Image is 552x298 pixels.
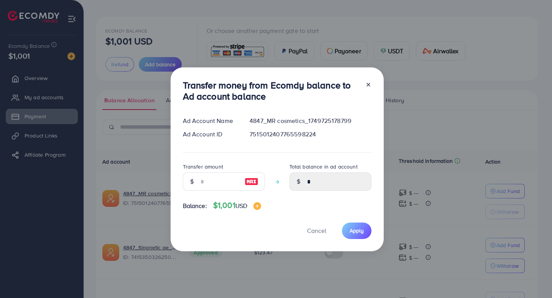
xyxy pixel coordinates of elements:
div: 7515012407765598224 [243,130,377,139]
span: Balance: [183,201,207,210]
button: Apply [342,223,371,239]
div: 4847_MR cosmetics_1749725178799 [243,116,377,125]
img: image [245,177,258,186]
span: Cancel [307,226,326,235]
img: image [253,202,261,210]
h3: Transfer money from Ecomdy balance to Ad account balance [183,80,359,102]
label: Transfer amount [183,163,223,170]
span: USD [235,201,247,210]
label: Total balance in ad account [289,163,358,170]
iframe: Chat [519,264,546,292]
span: Apply [350,227,364,234]
button: Cancel [297,223,336,239]
div: Ad Account ID [177,130,244,139]
div: Ad Account Name [177,116,244,125]
h4: $1,001 [213,201,261,210]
